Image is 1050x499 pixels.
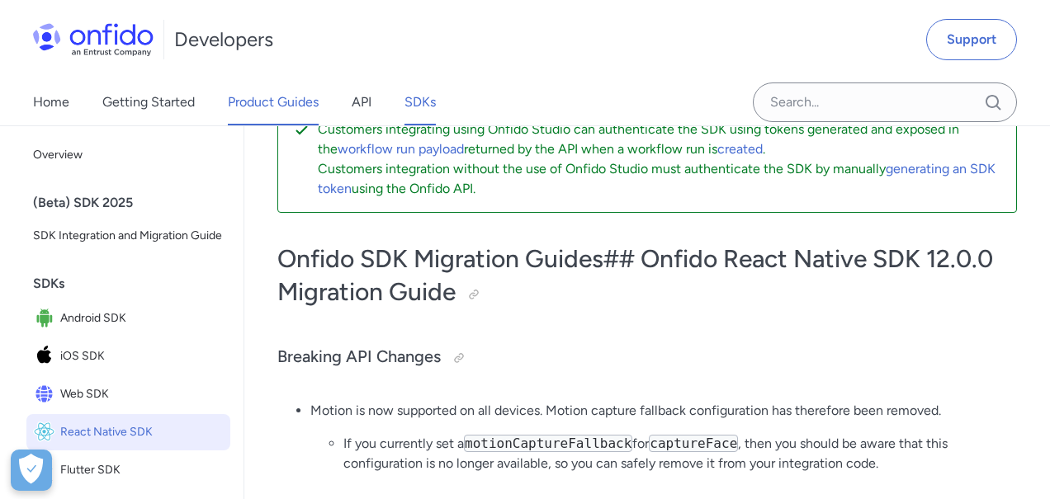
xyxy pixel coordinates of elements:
[26,219,230,252] a: SDK Integration and Migration Guide
[26,139,230,172] a: Overview
[60,345,224,368] span: iOS SDK
[343,434,1017,473] li: If you currently set a for , then you should be aware that this configuration is no longer availa...
[33,23,154,56] img: Onfido Logo
[649,435,738,452] code: captureFace
[310,401,1017,473] li: Motion is now supported on all devices. Motion capture fallback configuration has therefore been ...
[753,82,1017,122] input: Onfido search input field
[33,186,237,219] div: (Beta) SDK 2025
[277,345,1017,371] h3: Breaking API Changes
[33,307,60,330] img: IconAndroid SDK
[318,120,1003,159] p: Customers integrating using Onfido Studio can authenticate the SDK using tokens generated and exp...
[26,414,230,450] a: IconReact Native SDKReact Native SDK
[60,383,224,406] span: Web SDK
[33,421,60,444] img: IconReact Native SDK
[228,79,319,125] a: Product Guides
[318,159,1003,199] p: Customers integration without the use of Onfido Studio must authenticate the SDK by manually usin...
[26,300,230,337] a: IconAndroid SDKAndroid SDK
[60,459,224,482] span: Flutter SDK
[352,79,371,125] a: API
[464,435,632,452] code: motionCaptureFallback
[26,452,230,488] a: IconFlutter SDKFlutter SDK
[33,345,60,368] img: IconiOS SDK
[277,242,1017,308] h1: Onfido SDK Migration Guides## Onfido React Native SDK 12.0.0 Migration Guide
[26,338,230,374] a: IconiOS SDKiOS SDK
[33,79,69,125] a: Home
[26,376,230,412] a: IconWeb SDKWeb SDK
[33,145,224,165] span: Overview
[11,450,52,491] button: Open Preferences
[926,19,1017,60] a: Support
[102,79,195,125] a: Getting Started
[717,141,763,157] a: created
[33,383,60,406] img: IconWeb SDK
[60,421,224,444] span: React Native SDK
[33,267,237,300] div: SDKs
[60,307,224,330] span: Android SDK
[404,79,436,125] a: SDKs
[33,226,224,246] span: SDK Integration and Migration Guide
[11,450,52,491] div: Cookie Preferences
[174,26,273,53] h1: Developers
[338,141,464,157] a: workflow run payload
